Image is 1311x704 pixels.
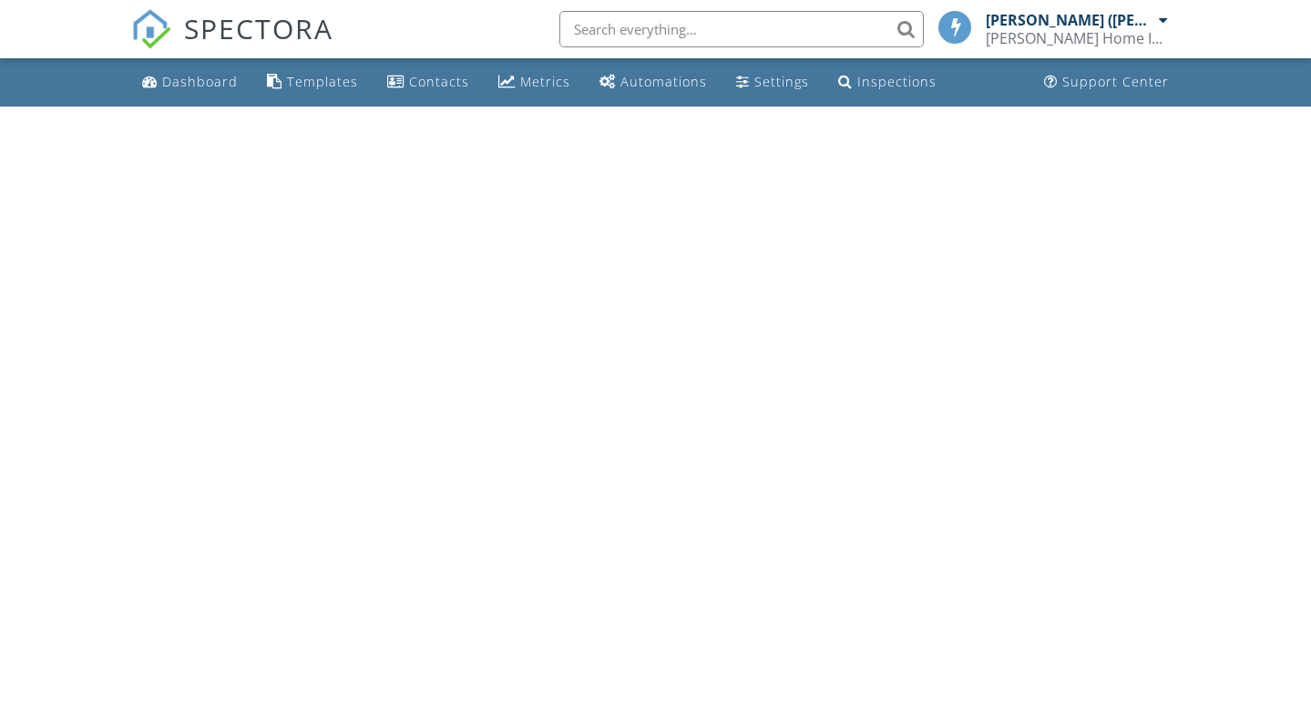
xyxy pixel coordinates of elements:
[131,9,171,49] img: The Best Home Inspection Software - Spectora
[287,73,358,90] div: Templates
[831,66,944,99] a: Inspections
[131,25,333,63] a: SPECTORA
[592,66,714,99] a: Automations (Basic)
[409,73,469,90] div: Contacts
[1037,66,1176,99] a: Support Center
[986,11,1154,29] div: [PERSON_NAME] ([PERSON_NAME]) [PERSON_NAME]
[162,73,238,90] div: Dashboard
[620,73,707,90] div: Automations
[857,73,937,90] div: Inspections
[520,73,570,90] div: Metrics
[135,66,245,99] a: Dashboard
[1062,73,1169,90] div: Support Center
[729,66,816,99] a: Settings
[260,66,365,99] a: Templates
[754,73,809,90] div: Settings
[380,66,476,99] a: Contacts
[986,29,1168,47] div: Vannier Home Inspections, LLC
[184,9,333,47] span: SPECTORA
[491,66,578,99] a: Metrics
[559,11,924,47] input: Search everything...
